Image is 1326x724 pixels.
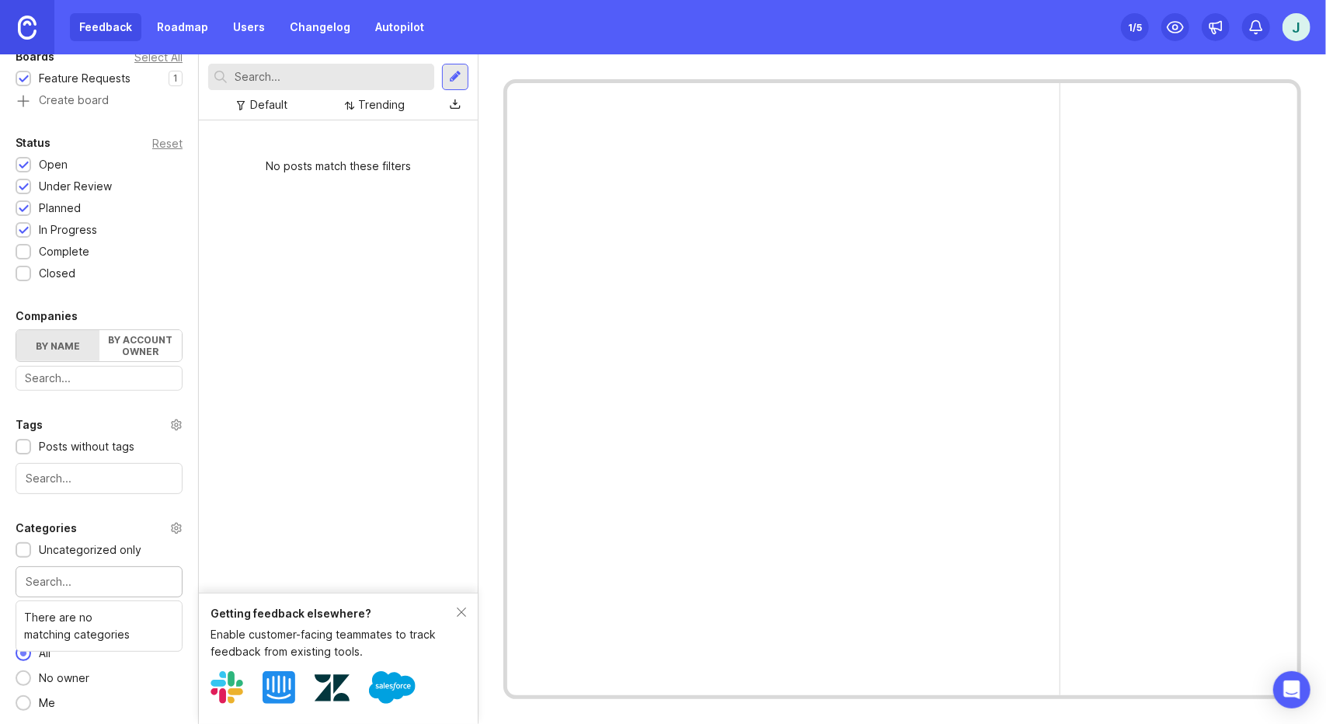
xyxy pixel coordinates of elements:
div: Planned [39,200,81,217]
a: Create board [16,95,183,109]
div: Trending [358,96,405,113]
label: By account owner [99,330,183,361]
div: Status [16,134,50,152]
button: J [1282,13,1310,41]
div: Closed [39,265,75,282]
div: No owner [31,670,97,687]
div: Open Intercom Messenger [1273,671,1310,708]
div: Default [250,96,287,113]
div: In Progress [39,221,97,238]
img: Salesforce logo [369,664,416,711]
input: Search... [26,573,172,590]
a: Roadmap [148,13,218,41]
div: No posts match these filters [199,145,478,187]
img: Slack logo [211,671,243,704]
div: Boards [16,47,54,66]
div: There are no matching categories [16,601,182,651]
div: Complete [39,243,89,260]
button: 1/5 [1121,13,1149,41]
div: Tags [16,416,43,434]
div: Me [31,694,63,712]
div: All [31,645,58,662]
input: Search... [235,68,428,85]
div: Reset [152,139,183,148]
div: Enable customer-facing teammates to track feedback from existing tools. [211,626,457,660]
div: Feature Requests [39,70,131,87]
div: Select All [134,53,183,61]
div: Under Review [39,178,112,195]
div: 1 /5 [1128,16,1142,38]
input: Search... [26,470,172,487]
a: Users [224,13,274,41]
img: Canny Home [18,16,37,40]
label: By name [16,330,99,361]
p: 1 [173,72,178,85]
div: Getting feedback elsewhere? [211,605,457,622]
div: Companies [16,307,78,325]
input: Search... [25,370,173,387]
div: Open [39,156,68,173]
img: Intercom logo [263,671,295,704]
div: Uncategorized only [39,541,141,559]
a: Changelog [280,13,360,41]
a: Autopilot [366,13,433,41]
img: Zendesk logo [315,670,350,705]
div: Posts without tags [39,438,134,455]
div: Categories [16,519,77,538]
